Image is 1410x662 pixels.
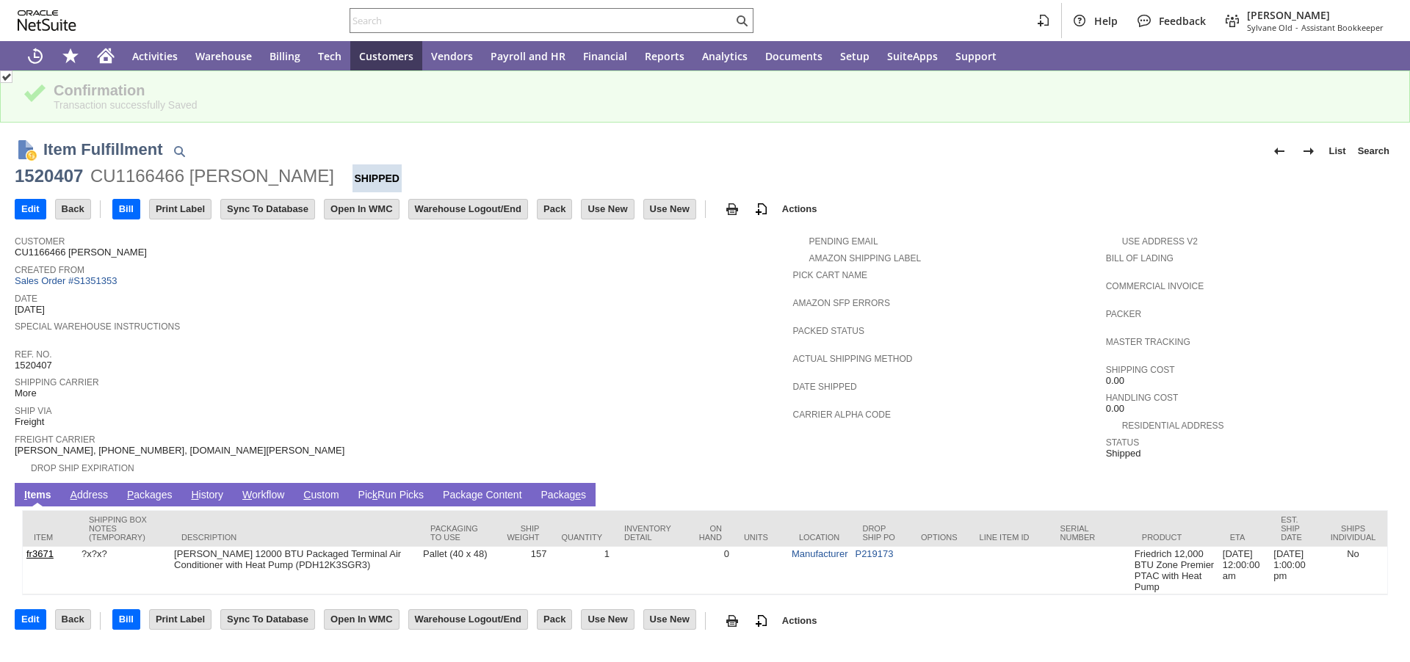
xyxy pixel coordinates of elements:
[62,47,79,65] svg: Shortcuts
[505,524,540,542] div: Ship Weight
[878,41,947,70] a: SuiteApps
[561,533,602,542] div: Quantity
[187,489,227,503] a: History
[309,41,350,70] a: Tech
[862,524,899,542] div: Drop Ship PO
[318,49,341,63] span: Tech
[574,41,636,70] a: Financial
[809,236,878,247] a: Pending Email
[538,489,590,503] a: Packages
[1106,375,1124,387] span: 0.00
[15,406,51,416] a: Ship Via
[355,489,427,503] a: PickRun Picks
[744,533,777,542] div: Units
[132,49,178,63] span: Activities
[372,489,377,501] span: k
[430,524,482,542] div: Packaging to Use
[78,547,170,594] td: ?x?x?
[170,547,419,594] td: [PERSON_NAME] 12000 BTU Packaged Terminal Air Conditioner with Heat Pump (PDH12K3SGR3)
[221,200,314,219] input: Sync To Database
[352,164,402,192] div: Shipped
[955,49,997,63] span: Support
[26,548,54,559] a: fr3671
[300,489,342,503] a: Custom
[493,547,551,594] td: 157
[43,137,163,161] h1: Item Fulfillment
[1106,337,1190,347] a: Master Tracking
[54,82,1387,99] div: Confirmation
[1106,403,1124,415] span: 0.00
[359,49,413,63] span: Customers
[792,548,848,559] a: Manufacturer
[491,49,565,63] span: Payroll and HR
[431,49,473,63] span: Vendors
[765,49,822,63] span: Documents
[409,200,527,219] input: Warehouse Logout/End
[471,489,477,501] span: g
[270,49,300,63] span: Billing
[840,49,869,63] span: Setup
[88,41,123,70] a: Home
[113,610,140,629] input: Bill
[1330,524,1376,542] div: Ships Individual
[90,164,334,188] div: CU1166466 [PERSON_NAME]
[1106,253,1174,263] a: Bill Of Lading
[24,489,27,501] span: I
[1323,139,1352,163] a: List
[756,41,831,70] a: Documents
[1142,533,1208,542] div: Product
[239,489,288,503] a: Workflow
[350,41,422,70] a: Customers
[1230,533,1259,542] div: ETA
[793,410,891,420] a: Carrier Alpha Code
[644,200,695,219] input: Use New
[15,236,65,247] a: Customer
[793,270,868,280] a: Pick Cart Name
[150,200,211,219] input: Print Label
[15,294,37,304] a: Date
[15,377,99,388] a: Shipping Carrier
[1106,448,1141,459] span: Shipped
[1122,421,1224,431] a: Residential Address
[793,298,890,308] a: Amazon SFP Errors
[26,47,44,65] svg: Recent Records
[15,304,45,316] span: [DATE]
[1094,14,1118,28] span: Help
[15,164,83,188] div: 1520407
[644,610,695,629] input: Use New
[1281,515,1308,542] div: Est. Ship Date
[15,610,46,629] input: Edit
[1131,547,1219,594] td: Friedrich 12,000 BTU Zone Premier PTAC with Heat Pump
[1270,547,1319,594] td: [DATE] 1:00:00 pm
[15,349,52,360] a: Ref. No.
[1122,236,1198,247] a: Use Address V2
[645,49,684,63] span: Reports
[1247,8,1384,22] span: [PERSON_NAME]
[582,610,633,629] input: Use New
[15,416,44,428] span: Freight
[15,445,344,457] span: [PERSON_NAME], [PHONE_NUMBER], [DOMAIN_NAME][PERSON_NAME]
[181,533,408,542] div: Description
[1106,309,1141,319] a: Packer
[21,489,55,503] a: Items
[325,610,399,629] input: Open In WMC
[123,489,176,503] a: Packages
[793,382,857,392] a: Date Shipped
[980,533,1038,542] div: Line Item ID
[583,49,627,63] span: Financial
[855,548,893,559] a: P219173
[1301,22,1384,33] span: Assistant Bookkeeper
[127,489,134,501] span: P
[31,463,134,473] a: Drop Ship Expiration
[693,41,756,70] a: Analytics
[53,41,88,70] div: Shortcuts
[409,610,527,629] input: Warehouse Logout/End
[56,610,90,629] input: Back
[34,533,67,542] div: Item
[1106,393,1179,403] a: Handling Cost
[921,533,958,542] div: Options
[753,612,770,630] img: add-record.svg
[15,434,95,445] a: Freight Carrier
[15,321,180,332] a: Special Warehouse Instructions
[697,524,722,542] div: On Hand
